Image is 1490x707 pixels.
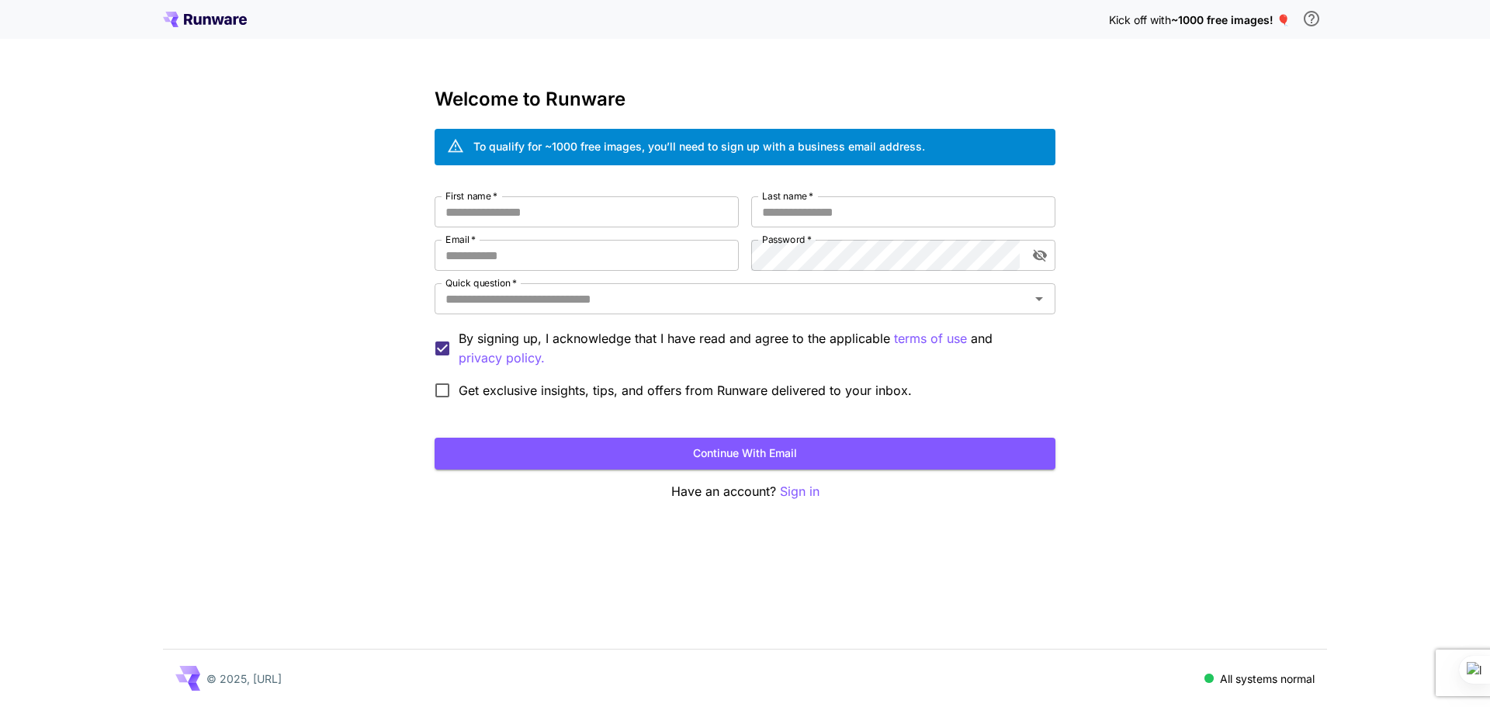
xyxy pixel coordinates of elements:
button: In order to qualify for free credit, you need to sign up with a business email address and click ... [1296,3,1327,34]
button: toggle password visibility [1026,241,1054,269]
p: Have an account? [435,482,1055,501]
label: Password [762,233,812,246]
button: Continue with email [435,438,1055,470]
p: All systems normal [1220,671,1315,687]
p: privacy policy. [459,348,545,368]
label: Email [445,233,476,246]
label: Quick question [445,276,517,289]
label: First name [445,189,497,203]
button: Open [1028,288,1050,310]
button: By signing up, I acknowledge that I have read and agree to the applicable and privacy policy. [894,329,967,348]
span: ~1000 free images! 🎈 [1171,13,1290,26]
span: Kick off with [1109,13,1171,26]
span: Get exclusive insights, tips, and offers from Runware delivered to your inbox. [459,381,912,400]
p: © 2025, [URL] [206,671,282,687]
label: Last name [762,189,813,203]
h3: Welcome to Runware [435,88,1055,110]
button: Sign in [780,482,819,501]
button: By signing up, I acknowledge that I have read and agree to the applicable terms of use and [459,348,545,368]
div: To qualify for ~1000 free images, you’ll need to sign up with a business email address. [473,138,925,154]
p: By signing up, I acknowledge that I have read and agree to the applicable and [459,329,1043,368]
p: terms of use [894,329,967,348]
